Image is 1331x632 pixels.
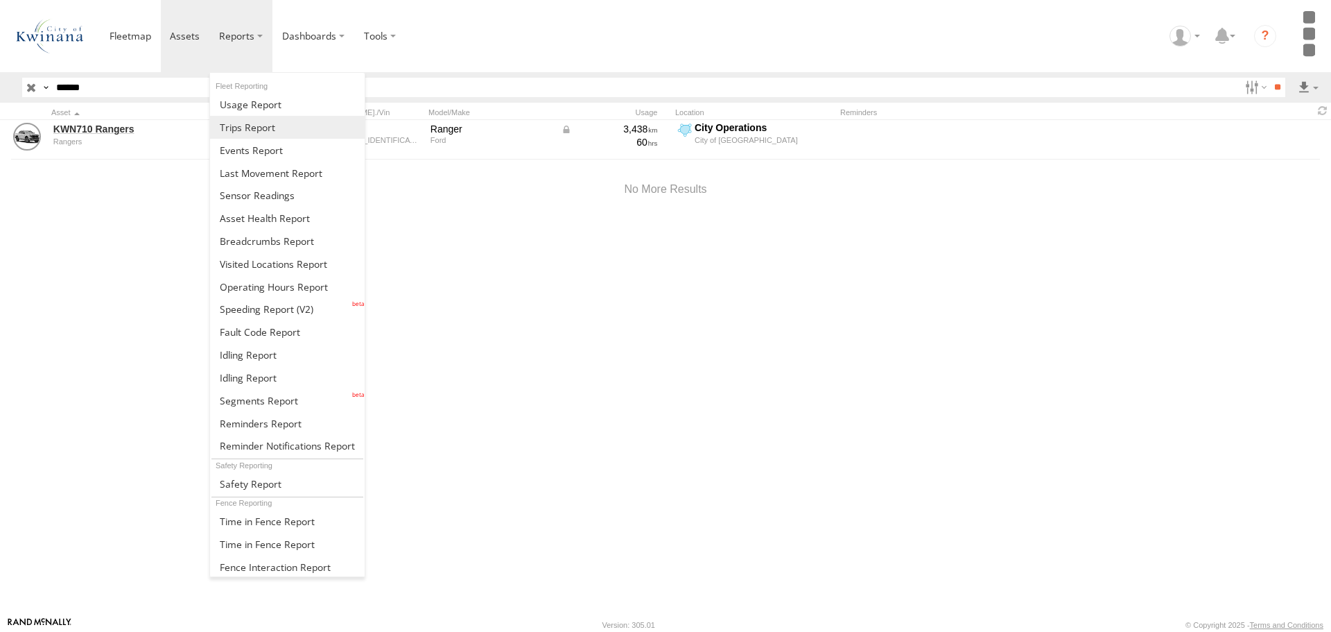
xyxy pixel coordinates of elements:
[1239,78,1269,98] label: Search Filter Options
[210,434,365,457] a: Service Reminder Notifications Report
[210,321,365,343] a: Fault Code Report
[675,121,835,159] label: Click to View Current Location
[312,108,423,117] div: [PERSON_NAME]./Vin
[602,621,655,629] div: Version: 305.01
[210,207,365,230] a: Asset Health Report
[314,136,421,144] div: MPBCM1F60RX621532
[428,108,553,117] div: Model/Make
[1314,104,1331,117] span: Refresh
[210,366,365,389] a: Idling Report
[210,253,365,275] a: Visited Locations Report
[53,123,243,135] a: KWN710 Rangers
[561,123,658,135] div: Data from Vehicle CANbus
[210,93,365,116] a: Usage Report
[1296,78,1320,98] label: Export results as...
[561,136,658,148] div: 60
[695,135,833,145] div: City of [GEOGRAPHIC_DATA]
[14,3,86,68] img: cok-logo.png
[210,343,365,366] a: Idling Report
[840,108,1062,117] div: Reminders
[1254,25,1276,47] i: ?
[1165,26,1205,46] div: Depot Admin
[13,123,41,151] a: View Asset Details
[210,162,365,185] a: Last Movement Report
[430,136,551,144] div: Ford
[430,123,551,135] div: Ranger
[51,108,245,117] div: Click to Sort
[210,116,365,139] a: Trips Report
[210,230,365,253] a: Breadcrumbs Report
[1250,621,1323,629] a: Terms and Conditions
[210,412,365,435] a: Reminders Report
[695,121,833,134] div: City Operations
[210,389,365,412] a: Segments Report
[675,108,835,117] div: Location
[210,185,365,207] a: Sensor Readings
[210,139,365,162] a: Full Events Report
[40,78,51,98] label: Search Query
[210,511,365,533] a: Time in Fences Report
[210,472,365,495] a: Safety Report
[210,533,365,556] a: Time in Fences Report
[210,275,365,298] a: Asset Operating Hours Report
[8,618,71,632] a: Visit our Website
[1185,621,1323,629] div: © Copyright 2025 -
[559,108,670,117] div: Usage
[53,137,243,146] div: undefined
[210,298,365,321] a: Fleet Speed Report (V2)
[314,123,421,135] div: KWN710
[210,556,365,579] a: Fence Interaction Report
